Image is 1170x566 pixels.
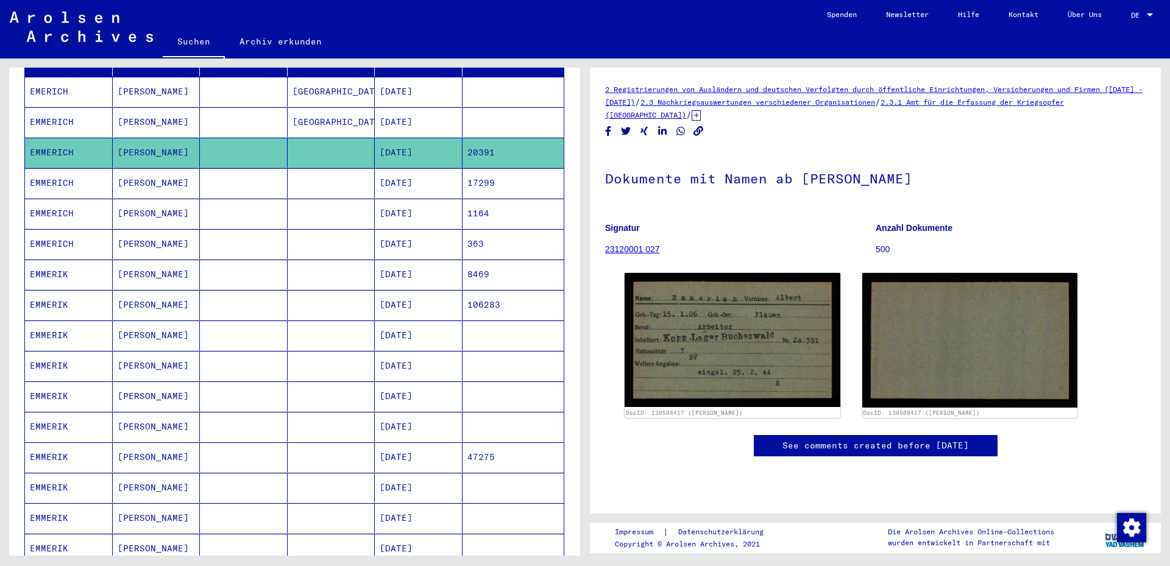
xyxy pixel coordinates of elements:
mat-cell: [DATE] [375,381,463,411]
mat-cell: [DATE] [375,503,463,533]
p: wurden entwickelt in Partnerschaft mit [888,537,1054,548]
mat-cell: [PERSON_NAME] [113,138,200,168]
mat-cell: [DATE] [375,534,463,564]
mat-cell: EMMERIK [25,320,113,350]
a: 23120001 027 [605,244,660,254]
mat-cell: [DATE] [375,473,463,503]
mat-cell: EMMERICH [25,138,113,168]
mat-cell: [GEOGRAPHIC_DATA] [288,107,375,137]
mat-cell: EMMERIK [25,442,113,472]
mat-cell: [PERSON_NAME] [113,168,200,198]
mat-cell: EMMERIK [25,351,113,381]
mat-cell: EMMERIK [25,290,113,320]
mat-cell: [GEOGRAPHIC_DATA] [288,77,375,107]
mat-cell: [DATE] [375,442,463,472]
mat-cell: 1164 [463,199,564,228]
mat-cell: [PERSON_NAME] [113,381,200,411]
span: / [635,96,640,107]
mat-cell: EMMERICH [25,168,113,198]
mat-cell: [DATE] [375,412,463,442]
mat-cell: EMMERICH [25,229,113,259]
p: 500 [876,243,1146,256]
mat-cell: 47275 [463,442,564,472]
mat-cell: [DATE] [375,199,463,228]
img: 002.jpg [862,273,1078,408]
mat-cell: EMMERICH [25,107,113,137]
mat-cell: 20391 [463,138,564,168]
mat-cell: [PERSON_NAME] [113,320,200,350]
span: DE [1131,11,1144,19]
button: Copy link [692,124,705,139]
mat-cell: EMERICH [25,77,113,107]
mat-cell: [PERSON_NAME] [113,107,200,137]
mat-cell: [PERSON_NAME] [113,534,200,564]
mat-cell: EMMERIK [25,260,113,289]
a: Archiv erkunden [225,27,336,56]
mat-cell: [PERSON_NAME] [113,229,200,259]
mat-cell: EMMERIK [25,412,113,442]
mat-cell: [PERSON_NAME] [113,260,200,289]
button: Share on Twitter [620,124,633,139]
mat-cell: EMMERIK [25,381,113,411]
mat-cell: [DATE] [375,107,463,137]
mat-cell: 17299 [463,168,564,198]
span: / [875,96,881,107]
button: Share on WhatsApp [675,124,687,139]
button: Share on LinkedIn [656,124,669,139]
div: | [615,526,778,539]
mat-cell: [PERSON_NAME] [113,473,200,503]
a: Impressum [615,526,663,539]
button: Share on Facebook [602,124,615,139]
img: Zustimmung ändern [1117,513,1146,542]
mat-cell: 363 [463,229,564,259]
mat-cell: [DATE] [375,260,463,289]
mat-cell: EMMERICH [25,199,113,228]
mat-cell: [DATE] [375,77,463,107]
mat-cell: 106283 [463,290,564,320]
a: DocID: 130508417 ([PERSON_NAME]) [863,409,980,416]
mat-cell: [DATE] [375,351,463,381]
mat-cell: EMMERIK [25,503,113,533]
mat-cell: [DATE] [375,320,463,350]
mat-cell: [PERSON_NAME] [113,77,200,107]
img: yv_logo.png [1102,522,1148,553]
b: Anzahl Dokumente [876,223,952,233]
a: 2.3 Nachkriegsauswertungen verschiedener Organisationen [640,97,875,107]
mat-cell: [DATE] [375,229,463,259]
a: DocID: 130508417 ([PERSON_NAME]) [626,409,743,416]
span: / [686,109,692,120]
mat-cell: [PERSON_NAME] [113,199,200,228]
mat-cell: [DATE] [375,290,463,320]
mat-cell: [PERSON_NAME] [113,503,200,533]
mat-cell: [PERSON_NAME] [113,412,200,442]
mat-cell: [PERSON_NAME] [113,351,200,381]
p: Die Arolsen Archives Online-Collections [888,526,1054,537]
a: Datenschutzerklärung [668,526,778,539]
mat-cell: [PERSON_NAME] [113,442,200,472]
mat-cell: 8469 [463,260,564,289]
button: Share on Xing [638,124,651,139]
h1: Dokumente mit Namen ab [PERSON_NAME] [605,150,1146,204]
img: 001.jpg [625,273,840,407]
p: Copyright © Arolsen Archives, 2021 [615,539,778,550]
img: Arolsen_neg.svg [10,12,153,42]
b: Signatur [605,223,640,233]
a: Suchen [163,27,225,58]
mat-cell: [DATE] [375,168,463,198]
mat-cell: [PERSON_NAME] [113,290,200,320]
mat-cell: EMMERIK [25,473,113,503]
a: See comments created before [DATE] [782,439,969,452]
mat-cell: [DATE] [375,138,463,168]
a: 2 Registrierungen von Ausländern und deutschen Verfolgten durch öffentliche Einrichtungen, Versic... [605,85,1143,107]
mat-cell: EMMERIK [25,534,113,564]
